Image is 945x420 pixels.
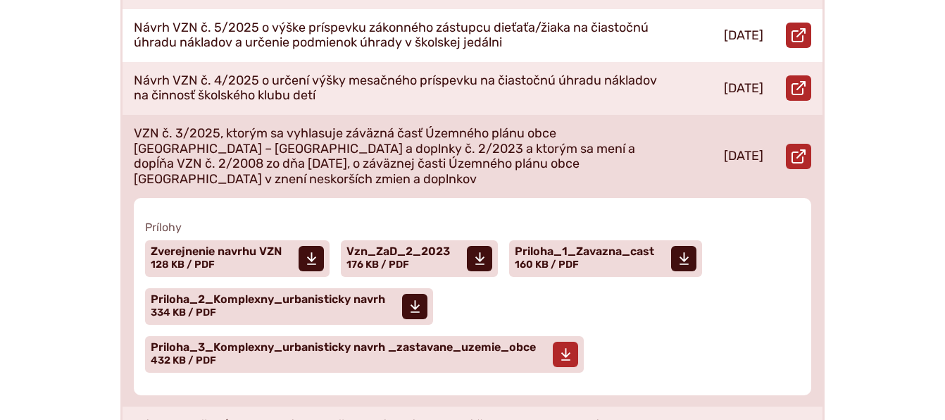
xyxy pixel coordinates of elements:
[509,240,702,277] a: Priloha_1_Zavazna_cast 160 KB / PDF
[151,246,282,257] span: Zverejnenie navrhu VZN
[151,259,215,271] span: 128 KB / PDF
[151,354,216,366] span: 432 KB / PDF
[515,246,654,257] span: Priloha_1_Zavazna_cast
[145,336,584,373] a: Priloha_3_Komplexny_urbanisticky navrh _zastavane_uzemie_obce 432 KB / PDF
[346,259,409,271] span: 176 KB / PDF
[724,28,763,44] p: [DATE]
[151,342,536,353] span: Priloha_3_Komplexny_urbanisticky navrh _zastavane_uzemie_obce
[151,294,385,305] span: Priloha_2_Komplexny_urbanisticky navrh
[515,259,579,271] span: 160 KB / PDF
[145,240,330,277] a: Zverejnenie navrhu VZN 128 KB / PDF
[724,149,763,164] p: [DATE]
[134,73,658,104] p: Návrh VZN č. 4/2025 o určení výšky mesačného príspevku na čiastočnú úhradu nákladov na činnosť šk...
[346,246,450,257] span: Vzn_ZaD_2_2023
[134,20,658,51] p: Návrh VZN č. 5/2025 o výške príspevku zákonného zástupcu dieťaťa/žiaka na čiastočnú úhradu náklad...
[341,240,498,277] a: Vzn_ZaD_2_2023 176 KB / PDF
[151,307,216,319] span: 334 KB / PDF
[145,221,800,234] span: Prílohy
[145,288,433,325] a: Priloha_2_Komplexny_urbanisticky navrh 334 KB / PDF
[724,81,763,97] p: [DATE]
[134,126,658,187] p: VZN č. 3/2025, ktorým sa vyhlasuje záväzná časť Územného plánu obce [GEOGRAPHIC_DATA] – [GEOGRAPH...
